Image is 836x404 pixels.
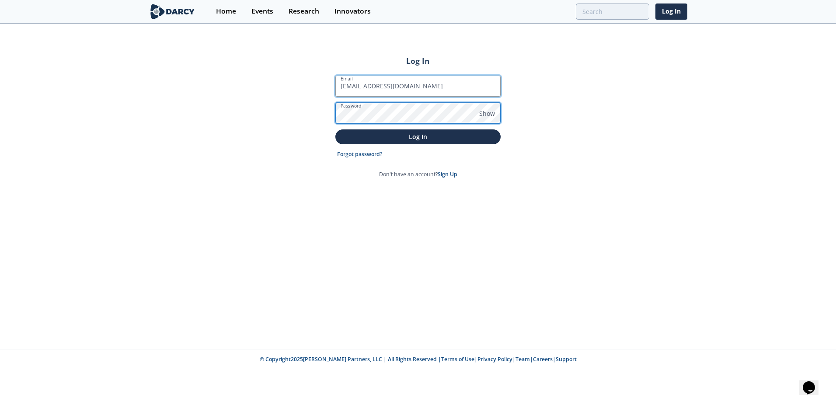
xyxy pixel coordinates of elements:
a: Sign Up [438,171,457,178]
a: Support [556,355,577,363]
label: Email [341,75,353,82]
a: Careers [533,355,553,363]
a: Log In [655,3,687,20]
img: logo-wide.svg [149,4,196,19]
a: Privacy Policy [477,355,512,363]
p: Log In [341,132,495,141]
div: Home [216,8,236,15]
label: Password [341,102,362,109]
p: Don't have an account? [379,171,457,178]
a: Terms of Use [441,355,474,363]
p: © Copyright 2025 [PERSON_NAME] Partners, LLC | All Rights Reserved | | | | | [94,355,742,363]
h2: Log In [335,55,501,66]
span: Show [479,109,495,118]
a: Forgot password? [337,150,383,158]
iframe: chat widget [799,369,827,395]
div: Events [251,8,273,15]
button: Log In [335,129,501,144]
a: Team [516,355,530,363]
div: Research [289,8,319,15]
input: Advanced Search [576,3,649,20]
div: Innovators [334,8,371,15]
